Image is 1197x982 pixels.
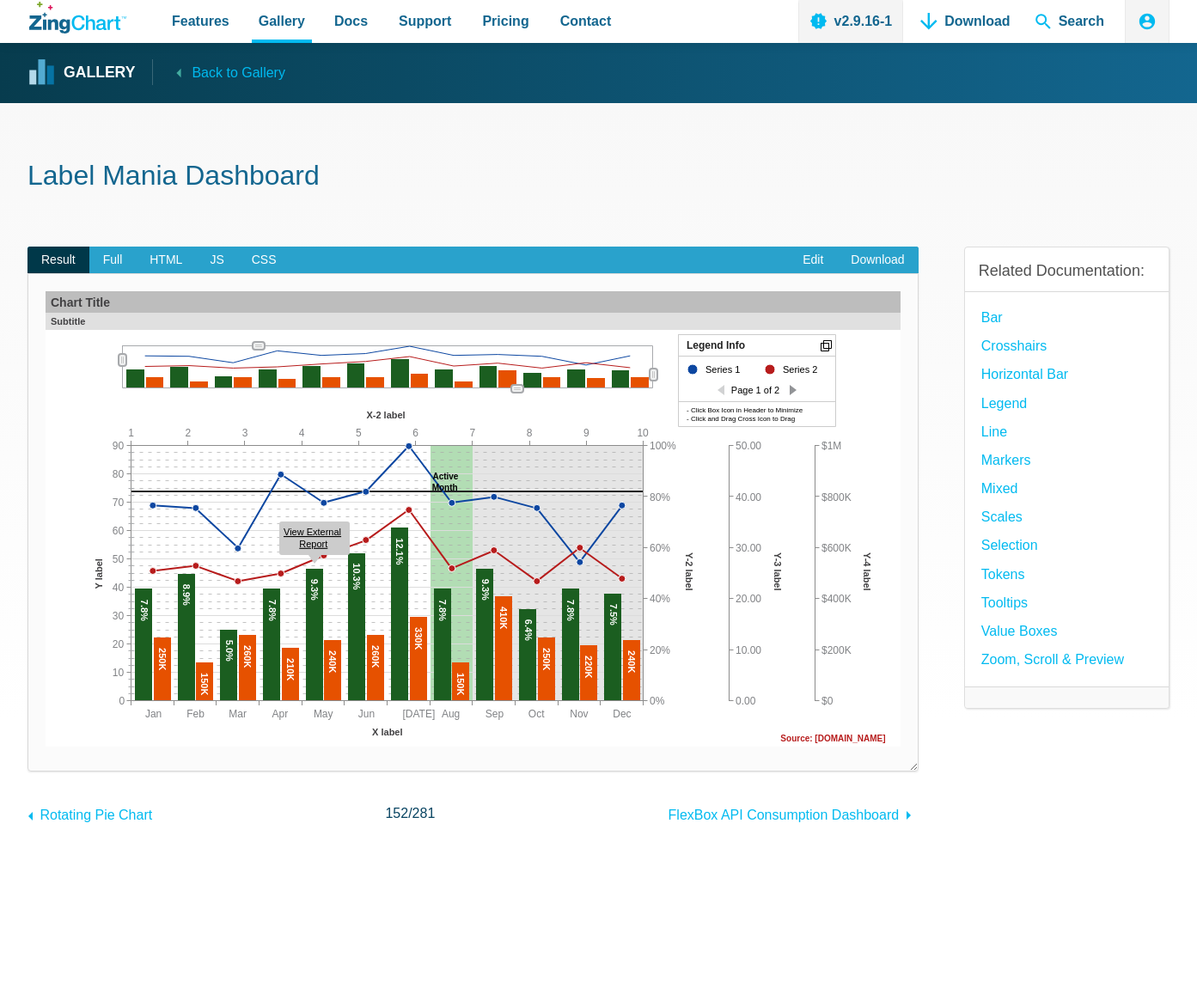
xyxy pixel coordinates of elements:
span: Full [89,247,137,274]
h1: Label Mania Dashboard [27,158,1170,197]
a: Horizontal Bar [981,363,1068,386]
span: Docs [334,9,368,33]
a: Line [981,420,1007,443]
a: Selection [981,534,1038,557]
a: Legend [981,392,1027,415]
span: 152 [385,806,408,820]
span: / [385,802,435,825]
span: CSS [238,247,290,274]
span: FlexBox API Consumption Dashboard [669,808,900,822]
span: Gallery [259,9,305,33]
h3: Related Documentation: [979,261,1155,281]
span: Contact [560,9,612,33]
a: FlexBox API Consumption Dashboard [669,799,919,826]
span: HTML [136,247,196,274]
a: Edit [789,247,837,274]
span: JS [196,247,237,274]
span: Rotating Pie Chart [40,808,152,822]
span: Pricing [482,9,528,33]
span: Result [27,247,89,274]
span: Back to Gallery [192,61,284,84]
a: Gallery [29,60,135,86]
a: Scales [981,505,1023,528]
a: Value Boxes [981,619,1058,643]
a: Back to Gallery [152,59,284,84]
span: 281 [412,806,436,820]
span: Features [172,9,229,33]
a: Tokens [981,563,1025,586]
strong: Gallery [64,65,135,81]
a: Zoom, Scroll & Preview [981,648,1124,671]
span: Support [399,9,451,33]
a: ZingChart Logo. Click to return to the homepage [29,2,126,34]
a: Download [837,247,918,274]
a: Mixed [981,477,1018,500]
a: Markers [981,448,1031,472]
a: Tooltips [981,591,1028,614]
a: Crosshairs [981,334,1047,357]
a: Rotating Pie Chart [27,799,152,826]
a: Bar [981,306,1003,329]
